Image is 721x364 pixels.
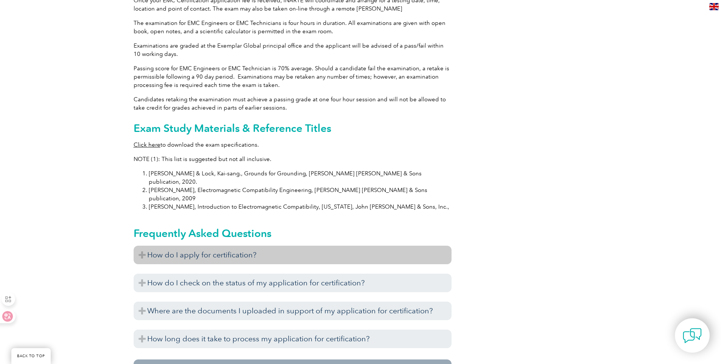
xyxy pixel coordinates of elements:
[134,141,160,148] a: Click here
[149,186,452,203] li: [PERSON_NAME], Electromagnetic Compatibility Engineering, [PERSON_NAME] [PERSON_NAME] & Sons publ...
[134,227,452,239] h2: Frequently Asked Questions
[134,141,452,149] p: to download the exam specifications.
[134,122,452,134] h2: Exam Study Materials & Reference Titles
[149,203,452,211] li: [PERSON_NAME], Introduction to Electromagnetic Compatibility, [US_STATE], John [PERSON_NAME] & So...
[134,19,452,36] p: The examination for EMC Engineers or EMC Technicians is four hours in duration. All examinations ...
[134,95,452,112] p: Candidates retaking the examination must achieve a passing grade at one four hour session and wil...
[134,246,452,264] h3: How do I apply for certification?
[134,155,452,163] p: NOTE (1): This list is suggested but not all inclusive.
[134,274,452,292] h3: How do I check on the status of my application for certification?
[134,330,452,348] h3: How long does it take to process my application for certification?
[11,348,51,364] a: BACK TO TOP
[134,64,452,89] p: Passing score for EMC Engineers or EMC Technician is 70% average. Should a candidate fail the exa...
[134,302,452,320] h3: Where are the documents I uploaded in support of my application for certification?
[683,326,702,345] img: contact-chat.png
[709,3,719,10] img: en
[149,169,452,186] li: [PERSON_NAME] & Lock, Kai-sang., Grounds for Grounding, [PERSON_NAME] [PERSON_NAME] & Sons public...
[134,42,452,58] p: Examinations are graded at the Exemplar Global principal office and the applicant will be advised...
